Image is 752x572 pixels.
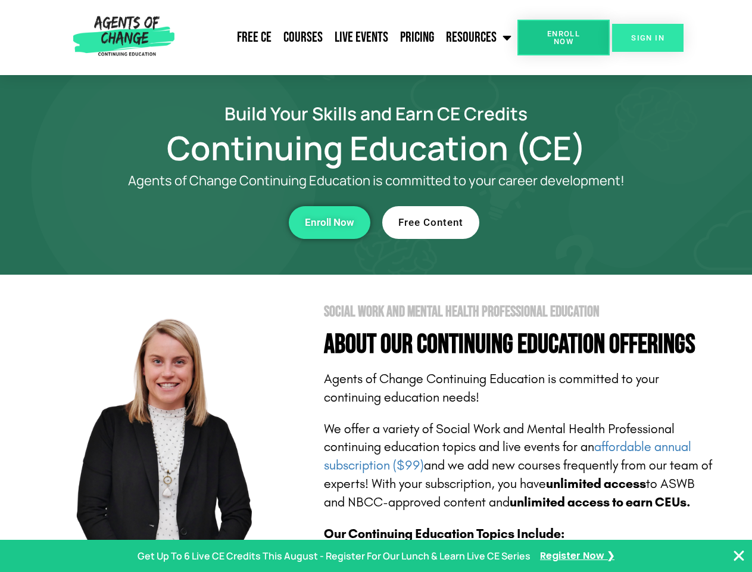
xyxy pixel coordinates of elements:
h1: Continuing Education (CE) [37,134,716,161]
h4: About Our Continuing Education Offerings [324,331,716,358]
b: unlimited access to earn CEUs. [510,495,691,510]
a: Live Events [329,23,394,52]
p: Agents of Change Continuing Education is committed to your career development! [85,173,668,188]
a: Register Now ❯ [540,548,614,565]
nav: Menu [179,23,517,52]
span: Free Content [398,217,463,228]
a: Enroll Now [289,206,370,239]
h2: Social Work and Mental Health Professional Education [324,304,716,319]
span: Agents of Change Continuing Education is committed to your continuing education needs! [324,371,659,405]
button: Close Banner [732,549,746,563]
a: Free CE [231,23,277,52]
a: Pricing [394,23,440,52]
span: SIGN IN [631,34,664,42]
p: We offer a variety of Social Work and Mental Health Professional continuing education topics and ... [324,420,716,512]
a: SIGN IN [612,24,684,52]
a: Courses [277,23,329,52]
a: Resources [440,23,517,52]
b: Our Continuing Education Topics Include: [324,526,564,542]
a: Free Content [382,206,479,239]
a: Enroll Now [517,20,610,55]
h2: Build Your Skills and Earn CE Credits [37,105,716,122]
span: Enroll Now [536,30,591,45]
b: unlimited access [546,476,646,492]
p: Get Up To 6 Live CE Credits This August - Register For Our Lunch & Learn Live CE Series [138,548,531,565]
span: Enroll Now [305,217,354,228]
